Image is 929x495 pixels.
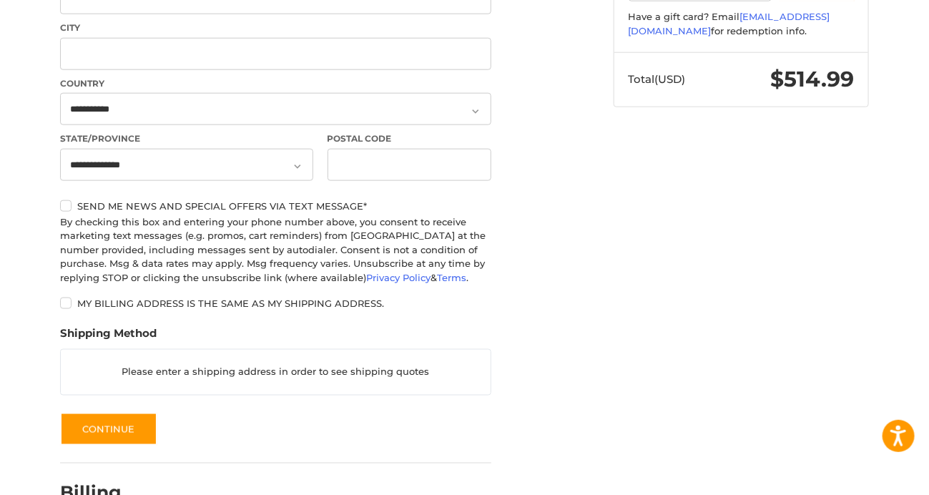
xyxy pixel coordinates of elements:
span: Total (USD) [629,72,686,86]
a: Privacy Policy [366,272,431,283]
label: State/Province [60,132,313,145]
a: Terms [437,272,466,283]
label: Country [60,77,491,90]
button: Continue [60,413,157,446]
label: Send me news and special offers via text message* [60,200,491,212]
div: By checking this box and entering your phone number above, you consent to receive marketing text ... [60,215,491,285]
a: [EMAIL_ADDRESS][DOMAIN_NAME] [629,11,830,36]
label: My billing address is the same as my shipping address. [60,298,491,309]
p: Please enter a shipping address in order to see shipping quotes [61,358,491,386]
div: Have a gift card? Email for redemption info. [629,10,855,38]
legend: Shipping Method [60,325,157,348]
label: Postal Code [328,132,492,145]
span: $514.99 [771,66,855,92]
label: City [60,21,491,34]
